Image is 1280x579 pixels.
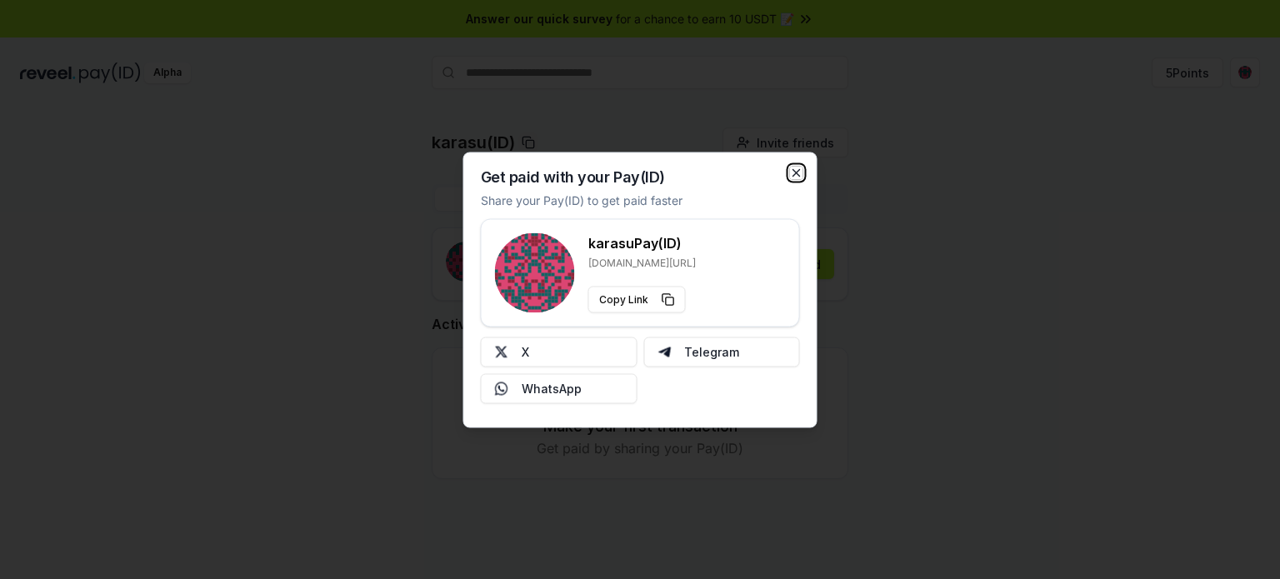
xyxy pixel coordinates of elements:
[481,191,682,208] p: Share your Pay(ID) to get paid faster
[588,232,696,252] h3: karasu Pay(ID)
[588,286,686,312] button: Copy Link
[495,345,508,358] img: X
[495,382,508,395] img: Whatsapp
[588,256,696,269] p: [DOMAIN_NAME][URL]
[481,169,665,184] h2: Get paid with your Pay(ID)
[481,373,637,403] button: WhatsApp
[643,337,800,367] button: Telegram
[657,345,671,358] img: Telegram
[481,337,637,367] button: X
